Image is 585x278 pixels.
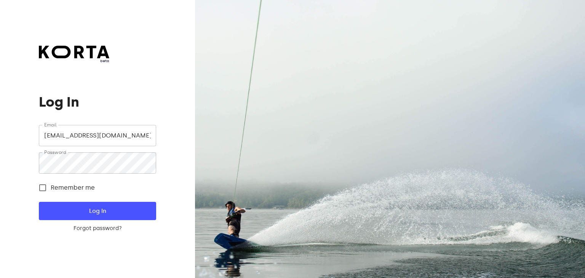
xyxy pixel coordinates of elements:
[51,183,95,192] span: Remember me
[39,58,109,64] span: beta
[39,46,109,64] a: beta
[39,202,156,220] button: Log In
[51,206,144,216] span: Log In
[39,94,156,110] h1: Log In
[39,225,156,232] a: Forgot password?
[39,46,109,58] img: Korta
